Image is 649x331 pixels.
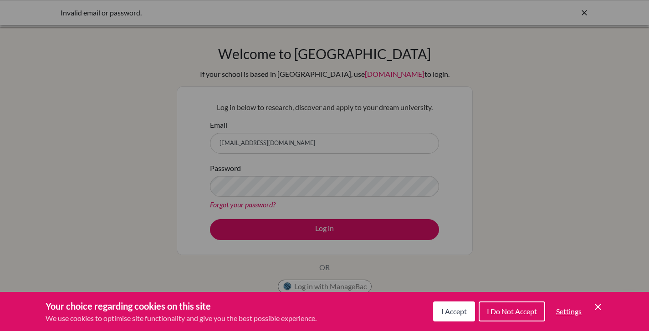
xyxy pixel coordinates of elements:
[479,301,545,321] button: I Do Not Accept
[441,307,467,316] span: I Accept
[487,307,537,316] span: I Do Not Accept
[556,307,582,316] span: Settings
[593,301,603,312] button: Save and close
[433,301,475,321] button: I Accept
[46,313,317,324] p: We use cookies to optimise site functionality and give you the best possible experience.
[46,299,317,313] h3: Your choice regarding cookies on this site
[549,302,589,321] button: Settings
